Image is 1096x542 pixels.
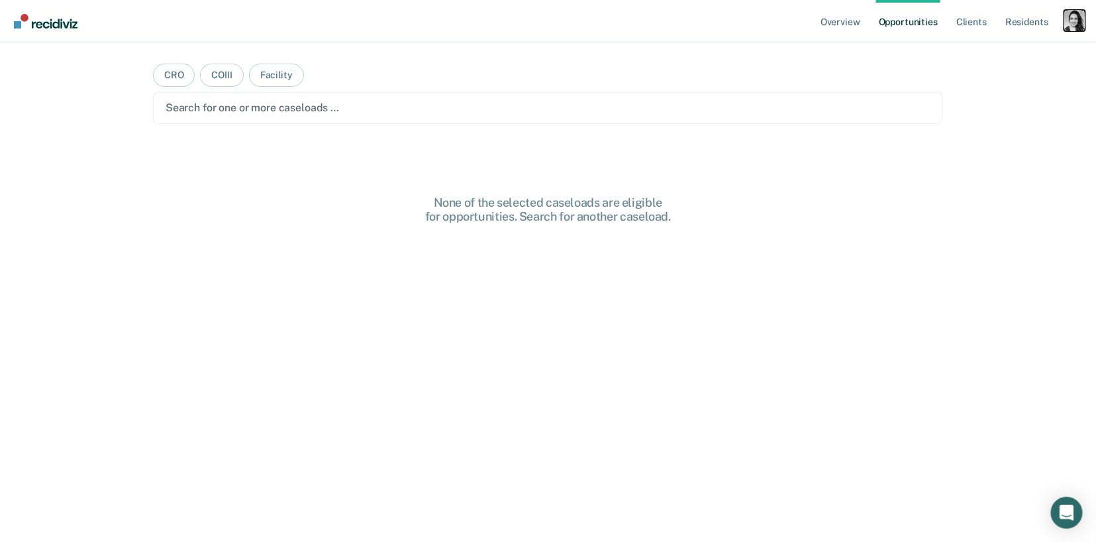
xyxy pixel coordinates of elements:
div: None of the selected caseloads are eligible for opportunities. Search for another caseload. [336,195,760,224]
button: CRO [153,64,195,87]
img: Recidiviz [14,14,77,28]
button: COIII [200,64,243,87]
button: Profile dropdown button [1064,10,1085,31]
button: Facility [249,64,304,87]
div: Open Intercom Messenger [1051,497,1083,529]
